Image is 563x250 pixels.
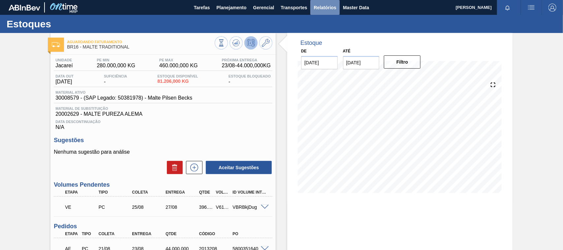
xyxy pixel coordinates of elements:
[244,36,258,49] button: Desprogramar Estoque
[314,4,336,12] span: Relatórios
[54,149,272,155] p: Nenhuma sugestão para análise
[54,181,272,188] h3: Volumes Pendentes
[230,36,243,49] button: Atualizar Gráfico
[63,232,80,236] div: Etapa
[55,120,271,124] span: Data Descontinuação
[52,42,60,47] img: Ícone
[65,204,99,210] p: VE
[67,40,215,44] span: Aguardando Faturamento
[55,95,192,101] span: 30008579 - (SAP Legado: 50381978) - Malte Pilsen Becks
[164,161,183,174] div: Excluir Sugestões
[198,190,215,195] div: Qtde
[102,74,129,85] div: -
[216,4,246,12] span: Planejamento
[63,190,101,195] div: Etapa
[527,4,535,12] img: userActions
[55,111,271,117] span: 20002629 - MALTE PUREZA ALEMA
[231,190,268,195] div: Id Volume Interno
[253,4,274,12] span: Gerencial
[54,223,272,230] h3: Pedidos
[159,58,198,62] span: PE MAX
[157,74,198,78] span: Estoque Disponível
[7,20,124,28] h1: Estoques
[9,5,40,11] img: TNhmsLtSVTkK8tSr43FrP2fwEKptu5GPRR3wAAAABJRU5ErkJggg==
[206,161,272,174] button: Aceitar Sugestões
[67,45,215,49] span: BR16 - MALTE TRADITIONAL
[164,204,201,210] div: 27/08/2025
[164,232,201,236] div: Qtde
[55,58,73,62] span: Unidade
[97,204,134,210] div: Pedido de Compra
[215,36,228,49] button: Visão Geral dos Estoques
[183,161,203,174] div: Nova sugestão
[80,232,97,236] div: Tipo
[203,160,272,175] div: Aceitar Sugestões
[130,190,168,195] div: Coleta
[97,63,136,69] span: 280.000,000 KG
[548,4,556,12] img: Logout
[157,79,198,84] span: 81.206,000 KG
[281,4,307,12] span: Transportes
[55,63,73,69] span: Jacareí
[159,63,198,69] span: 460.000,000 KG
[198,204,215,210] div: 396.000,000
[130,204,168,210] div: 25/08/2025
[343,4,369,12] span: Master Data
[97,58,136,62] span: PE MIN
[227,74,272,85] div: -
[198,232,235,236] div: Código
[259,36,272,49] button: Ir ao Master Data / Geral
[164,190,201,195] div: Entrega
[55,79,74,85] span: [DATE]
[55,90,192,94] span: Material ativo
[222,58,271,62] span: Próxima Entrega
[229,74,271,78] span: Estoque Bloqueado
[222,63,271,69] span: 23/08 - 44.000,000 KG
[54,117,272,130] div: N/A
[497,3,518,12] button: Notificações
[301,49,307,53] label: De
[214,204,232,210] div: V617571
[301,56,338,69] input: dd/mm/yyyy
[63,200,101,214] div: Volume Enviado para Transporte
[55,74,74,78] span: Data out
[55,107,271,110] span: Material de Substituição
[130,232,168,236] div: Entrega
[231,232,268,236] div: PO
[343,56,380,69] input: dd/mm/yyyy
[343,49,351,53] label: Até
[214,190,232,195] div: Volume Portal
[384,55,421,69] button: Filtro
[97,190,134,195] div: Tipo
[54,137,272,144] h3: Sugestões
[194,4,210,12] span: Tarefas
[231,204,268,210] div: VBRBkjDug
[97,232,134,236] div: Coleta
[104,74,127,78] span: Suficiência
[300,40,322,47] div: Estoque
